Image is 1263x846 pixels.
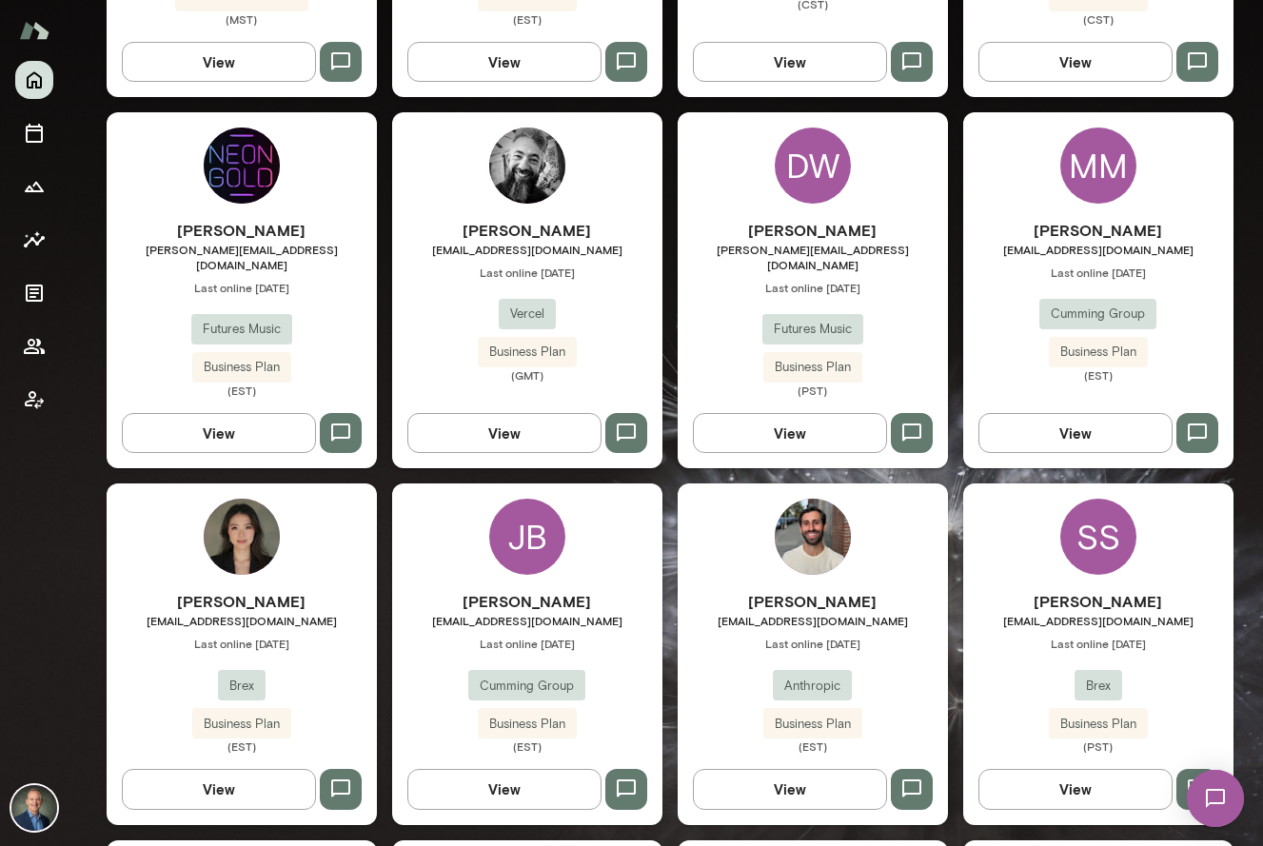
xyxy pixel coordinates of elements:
button: View [122,769,316,809]
img: Michael Alden [11,785,57,831]
span: (EST) [107,738,377,754]
span: [EMAIL_ADDRESS][DOMAIN_NAME] [392,242,662,257]
span: Last online [DATE] [392,265,662,280]
button: Client app [15,381,53,419]
span: Last online [DATE] [963,265,1233,280]
button: View [693,413,887,453]
div: MM [1060,128,1136,204]
span: Business Plan [192,358,291,377]
span: [EMAIL_ADDRESS][DOMAIN_NAME] [107,613,377,628]
button: View [978,42,1173,82]
button: View [407,769,602,809]
span: [EMAIL_ADDRESS][DOMAIN_NAME] [963,613,1233,628]
button: Sessions [15,114,53,152]
button: View [407,413,602,453]
span: (PST) [678,383,948,398]
img: Matt Cleghorn [489,128,565,204]
h6: [PERSON_NAME] [107,219,377,242]
span: [PERSON_NAME][EMAIL_ADDRESS][DOMAIN_NAME] [107,242,377,272]
button: Members [15,327,53,365]
img: Ryan Libster [775,499,851,575]
span: (GMT) [392,367,662,383]
span: [EMAIL_ADDRESS][DOMAIN_NAME] [963,242,1233,257]
span: [PERSON_NAME][EMAIL_ADDRESS][DOMAIN_NAME] [678,242,948,272]
span: (EST) [392,11,662,27]
span: Last online [DATE] [107,636,377,651]
span: (EST) [392,738,662,754]
div: JB [489,499,565,575]
span: Last online [DATE] [107,280,377,295]
button: Insights [15,221,53,259]
span: (EST) [107,383,377,398]
span: Futures Music [191,320,292,339]
span: Business Plan [478,343,577,362]
span: Business Plan [763,715,862,734]
img: Mento [19,12,49,49]
span: Futures Music [762,320,863,339]
h6: [PERSON_NAME] [392,219,662,242]
span: [EMAIL_ADDRESS][DOMAIN_NAME] [678,613,948,628]
button: View [693,42,887,82]
button: Documents [15,274,53,312]
span: (EST) [678,738,948,754]
button: Home [15,61,53,99]
span: Business Plan [763,358,862,377]
span: Last online [DATE] [678,636,948,651]
span: [EMAIL_ADDRESS][DOMAIN_NAME] [392,613,662,628]
span: Business Plan [1049,715,1148,734]
span: (EST) [963,367,1233,383]
span: (PST) [963,738,1233,754]
span: Last online [DATE] [392,636,662,651]
h6: [PERSON_NAME] [392,590,662,613]
span: Business Plan [1049,343,1148,362]
span: (MST) [107,11,377,27]
img: Derek Davies [204,128,280,204]
div: DW [775,128,851,204]
h6: [PERSON_NAME] [963,219,1233,242]
button: View [978,769,1173,809]
h6: [PERSON_NAME] [678,590,948,613]
button: Growth Plan [15,167,53,206]
div: SS [1060,499,1136,575]
button: View [122,413,316,453]
span: Brex [218,677,266,696]
span: Cumming Group [1039,305,1156,324]
h6: [PERSON_NAME] [963,590,1233,613]
span: Last online [DATE] [678,280,948,295]
h6: [PERSON_NAME] [678,219,948,242]
span: Anthropic [773,677,852,696]
span: Last online [DATE] [963,636,1233,651]
span: Cumming Group [468,677,585,696]
button: View [693,769,887,809]
button: View [122,42,316,82]
span: Business Plan [478,715,577,734]
span: Vercel [499,305,556,324]
span: Brex [1075,677,1122,696]
img: Flora Zhang [204,499,280,575]
h6: [PERSON_NAME] [107,590,377,613]
button: View [978,413,1173,453]
button: View [407,42,602,82]
span: (CST) [963,11,1233,27]
span: Business Plan [192,715,291,734]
